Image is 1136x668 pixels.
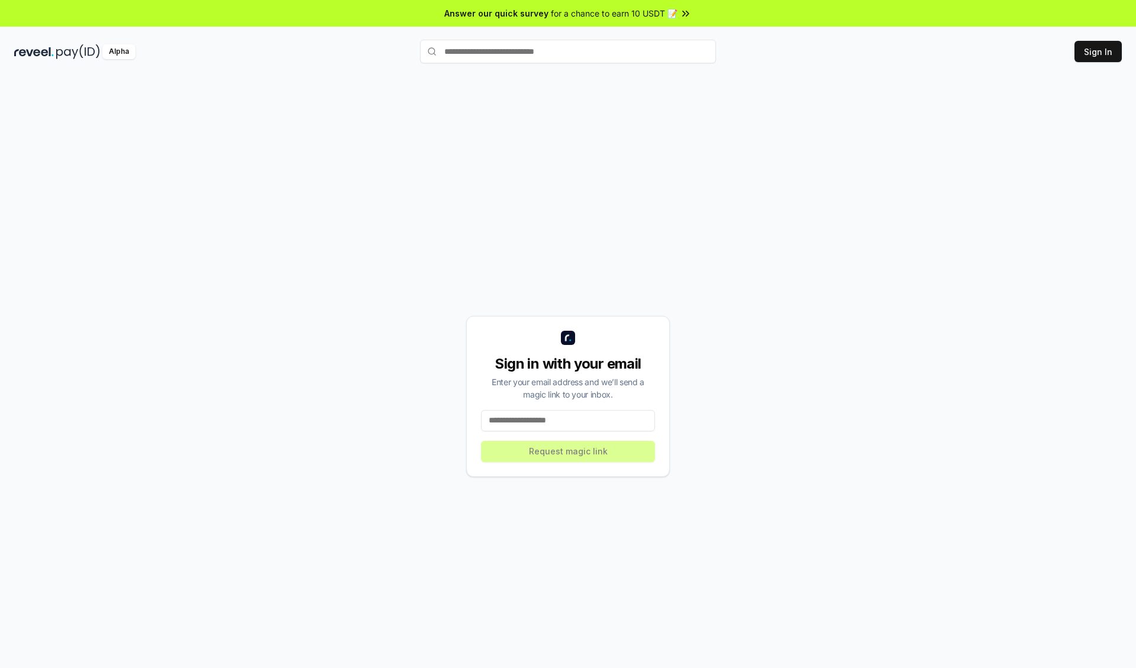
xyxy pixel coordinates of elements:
img: reveel_dark [14,44,54,59]
div: Enter your email address and we’ll send a magic link to your inbox. [481,376,655,401]
img: pay_id [56,44,100,59]
button: Sign In [1074,41,1122,62]
span: Answer our quick survey [444,7,548,20]
div: Alpha [102,44,135,59]
div: Sign in with your email [481,354,655,373]
img: logo_small [561,331,575,345]
span: for a chance to earn 10 USDT 📝 [551,7,677,20]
